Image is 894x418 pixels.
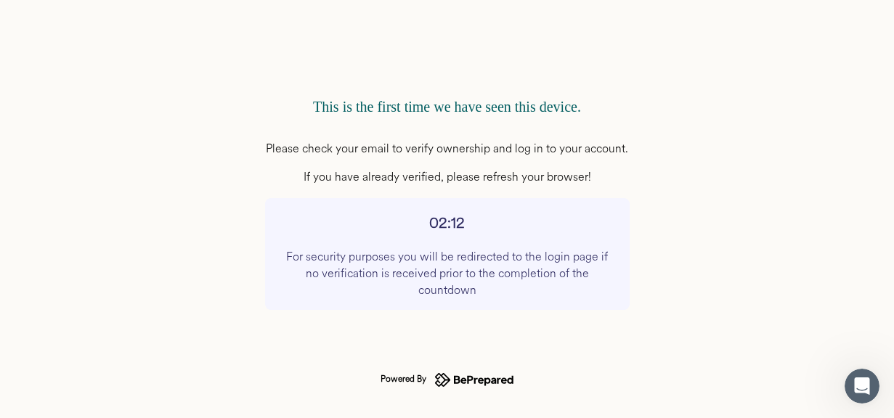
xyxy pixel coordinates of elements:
[845,369,879,403] iframe: Intercom live chat
[429,213,465,234] strong: 02:12
[381,371,426,388] div: Powered By
[280,248,615,298] p: For security purposes you will be redirected to the login page if no verification is received pri...
[265,97,630,117] div: This is the first time we have seen this device.
[265,140,630,157] p: Please check your email to verify ownership and log in to your account.
[265,168,630,185] p: If you have already verified, please refresh your browser!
